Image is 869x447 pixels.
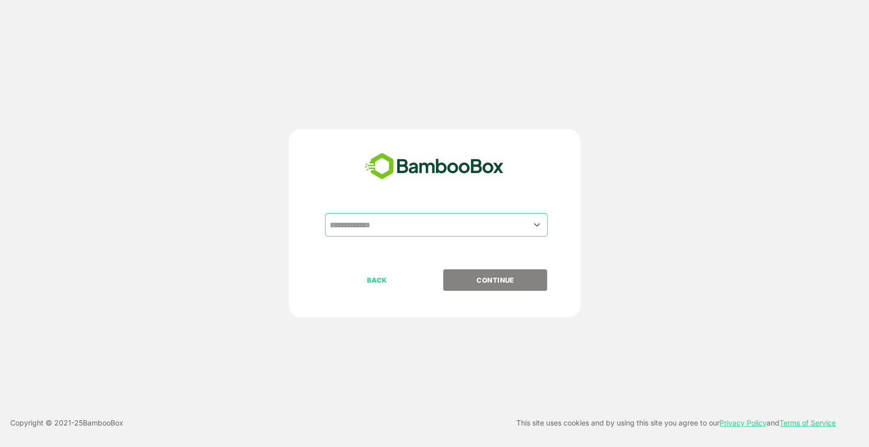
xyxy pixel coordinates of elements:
p: BACK [326,274,428,286]
button: BACK [325,269,429,291]
a: Terms of Service [779,418,836,427]
a: Privacy Policy [720,418,767,427]
img: bamboobox [359,150,509,183]
button: Open [530,218,544,231]
p: Copyright © 2021- 25 BambooBox [10,417,123,429]
button: CONTINUE [443,269,547,291]
p: This site uses cookies and by using this site you agree to our and [516,417,836,429]
p: CONTINUE [444,274,547,286]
